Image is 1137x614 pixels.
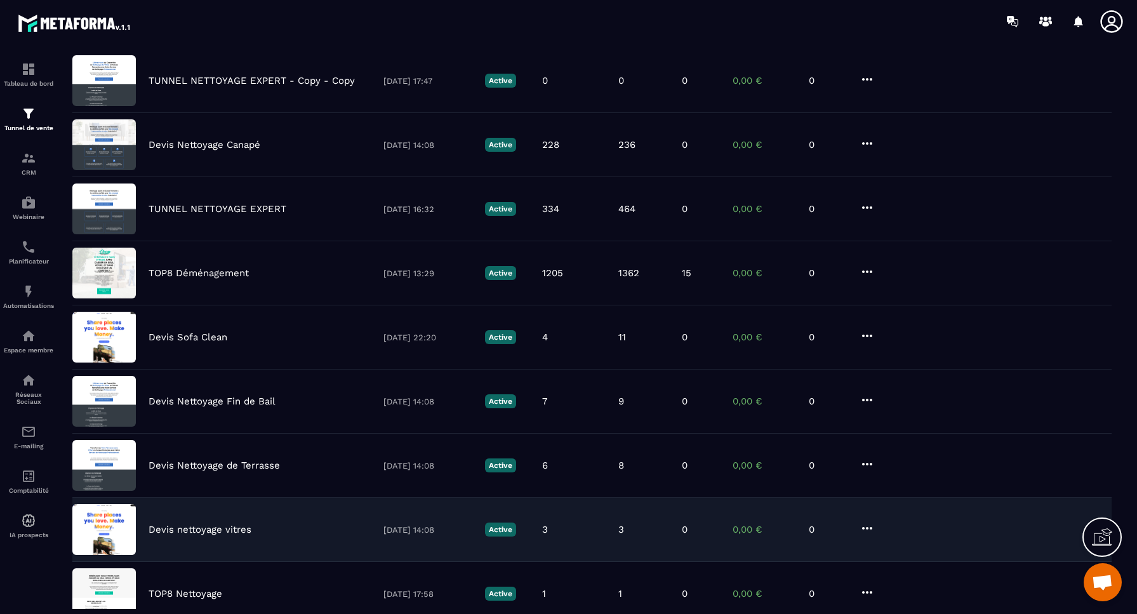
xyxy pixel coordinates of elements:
p: IA prospects [3,531,54,538]
p: TOP8 Déménagement [149,267,249,279]
p: 1362 [618,267,639,279]
p: Devis Nettoyage Fin de Bail [149,396,276,407]
p: 1 [618,588,622,599]
p: 0 [682,139,688,150]
p: 0 [809,267,847,279]
p: Espace membre [3,347,54,354]
p: 15 [682,267,691,279]
p: 0 [542,75,548,86]
img: image [72,248,136,298]
img: scheduler [21,239,36,255]
p: 3 [542,524,548,535]
a: accountantaccountantComptabilité [3,459,54,504]
p: [DATE] 14:08 [383,397,472,406]
p: 0,00 € [733,267,796,279]
p: 4 [542,331,548,343]
img: formation [21,106,36,121]
p: Tunnel de vente [3,124,54,131]
p: 0,00 € [733,524,796,535]
img: image [72,184,136,234]
p: [DATE] 22:20 [383,333,472,342]
p: 0 [682,396,688,407]
p: Active [485,202,516,216]
p: [DATE] 14:08 [383,461,472,471]
a: formationformationTableau de bord [3,52,54,97]
p: 0 [682,524,688,535]
a: formationformationTunnel de vente [3,97,54,141]
p: 0,00 € [733,75,796,86]
p: 6 [542,460,548,471]
p: CRM [3,169,54,176]
p: 0 [809,139,847,150]
p: Comptabilité [3,487,54,494]
img: formation [21,150,36,166]
p: 1205 [542,267,563,279]
p: 7 [542,396,547,407]
p: Tableau de bord [3,80,54,87]
p: 464 [618,203,635,215]
img: formation [21,62,36,77]
a: emailemailE-mailing [3,415,54,459]
p: Devis nettoyage vitres [149,524,251,535]
img: accountant [21,469,36,484]
p: 11 [618,331,626,343]
p: 0,00 € [733,139,796,150]
p: 0 [809,460,847,471]
p: 3 [618,524,624,535]
p: 0,00 € [733,396,796,407]
img: image [72,119,136,170]
p: Active [485,458,516,472]
img: social-network [21,373,36,388]
p: 0,00 € [733,460,796,471]
p: Devis Nettoyage de Terrasse [149,460,280,471]
img: automations [21,328,36,344]
p: [DATE] 14:08 [383,525,472,535]
a: social-networksocial-networkRéseaux Sociaux [3,363,54,415]
p: 0,00 € [733,588,796,599]
a: automationsautomationsWebinaire [3,185,54,230]
p: 0 [618,75,624,86]
p: 0 [682,588,688,599]
p: Active [485,330,516,344]
p: Automatisations [3,302,54,309]
img: automations [21,195,36,210]
p: 0 [809,396,847,407]
p: [DATE] 14:08 [383,140,472,150]
img: automations [21,284,36,299]
p: 0 [809,524,847,535]
p: 8 [618,460,624,471]
p: TOP8 Nettoyage [149,588,222,599]
p: E-mailing [3,443,54,450]
p: 0 [809,75,847,86]
p: Webinaire [3,213,54,220]
a: Ouvrir le chat [1084,563,1122,601]
p: Devis Nettoyage Canapé [149,139,260,150]
p: Active [485,523,516,537]
img: automations [21,513,36,528]
p: 0 [809,203,847,215]
p: [DATE] 17:47 [383,76,472,86]
p: Devis Sofa Clean [149,331,227,343]
p: Active [485,74,516,88]
a: automationsautomationsAutomatisations [3,274,54,319]
img: image [72,504,136,555]
p: [DATE] 16:32 [383,204,472,214]
a: formationformationCRM [3,141,54,185]
a: automationsautomationsEspace membre [3,319,54,363]
p: 1 [542,588,546,599]
p: 334 [542,203,559,215]
p: 0 [682,460,688,471]
p: Active [485,266,516,280]
img: image [72,376,136,427]
p: [DATE] 13:29 [383,269,472,278]
p: 0,00 € [733,331,796,343]
a: schedulerschedulerPlanificateur [3,230,54,274]
p: 0 [809,331,847,343]
p: Active [485,587,516,601]
p: TUNNEL NETTOYAGE EXPERT [149,203,286,215]
p: Réseaux Sociaux [3,391,54,405]
p: 0 [682,203,688,215]
img: email [21,424,36,439]
p: [DATE] 17:58 [383,589,472,599]
p: Active [485,138,516,152]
